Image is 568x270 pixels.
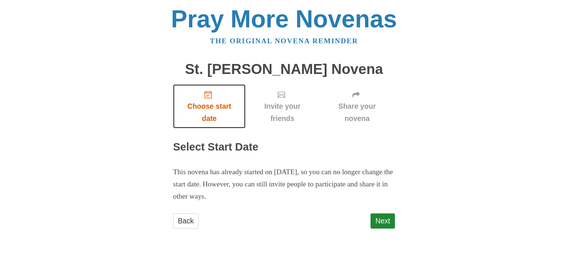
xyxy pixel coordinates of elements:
a: Invite your friends [246,84,319,128]
a: Pray More Novenas [171,5,397,33]
a: Back [173,213,199,229]
span: Invite your friends [253,100,312,125]
h2: Select Start Date [173,141,395,153]
a: Next [371,213,395,229]
span: Share your novena [327,100,388,125]
a: Share your novena [319,84,395,128]
a: Choose start date [173,84,246,128]
h1: St. [PERSON_NAME] Novena [173,61,395,77]
a: The original novena reminder [210,37,358,45]
span: Choose start date [180,100,238,125]
p: This novena has already started on [DATE], so you can no longer change the start date. However, y... [173,166,395,203]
